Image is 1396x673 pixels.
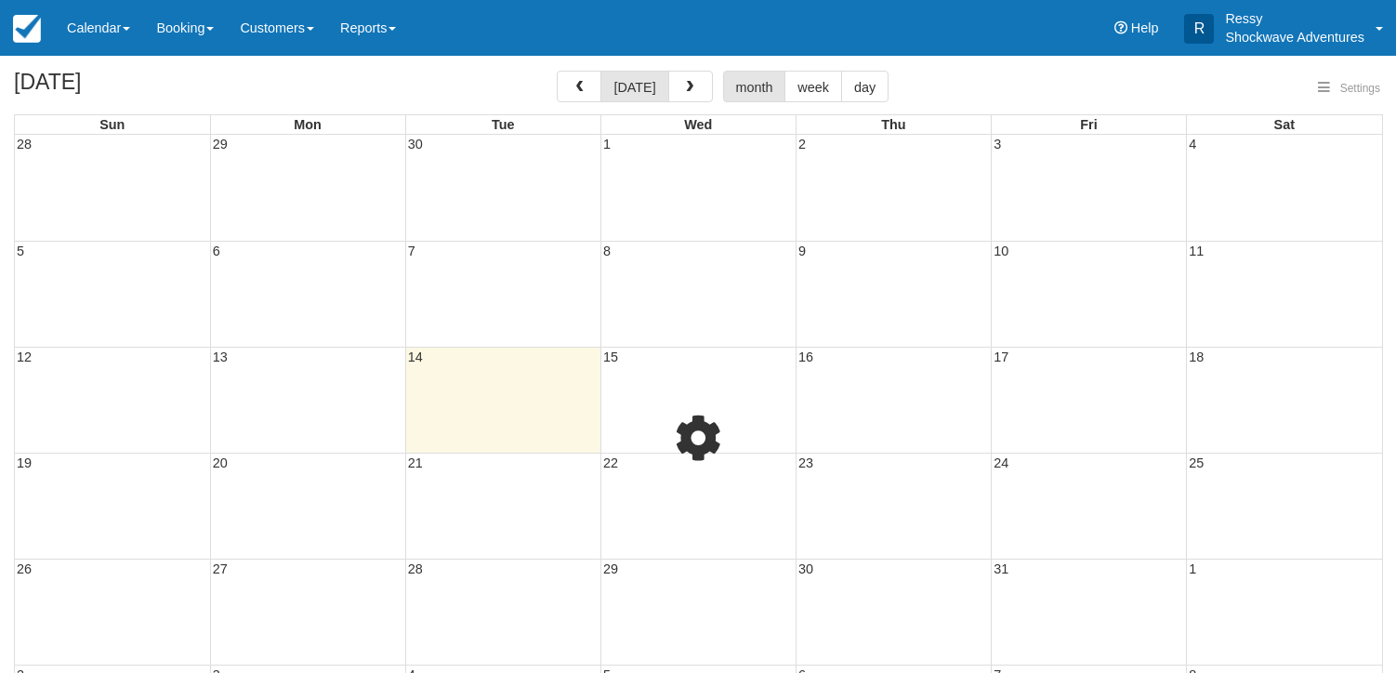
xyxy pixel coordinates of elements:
span: Wed [684,117,712,132]
img: checkfront-main-nav-mini-logo.png [13,15,41,43]
span: 9 [797,244,808,258]
span: 14 [406,350,425,364]
span: 31 [992,561,1010,576]
span: Mon [294,117,322,132]
span: 27 [211,561,230,576]
span: 11 [1187,244,1205,258]
h2: [DATE] [14,71,249,105]
button: month [723,71,786,102]
span: 16 [797,350,815,364]
span: 3 [992,137,1003,152]
span: 10 [992,244,1010,258]
span: 28 [406,561,425,576]
span: 4 [1187,137,1198,152]
span: Tue [492,117,515,132]
span: 23 [797,455,815,470]
span: 12 [15,350,33,364]
span: 30 [406,137,425,152]
span: 15 [601,350,620,364]
button: week [784,71,842,102]
span: 26 [15,561,33,576]
span: 21 [406,455,425,470]
span: Sun [99,117,125,132]
span: 28 [15,137,33,152]
span: 5 [15,244,26,258]
p: Ressy [1225,9,1364,28]
span: 20 [211,455,230,470]
div: R [1184,14,1214,44]
span: 17 [992,350,1010,364]
span: Settings [1340,82,1380,95]
span: 29 [211,137,230,152]
p: Shockwave Adventures [1225,28,1364,46]
span: 22 [601,455,620,470]
span: Sat [1274,117,1295,132]
span: 19 [15,455,33,470]
span: 25 [1187,455,1205,470]
span: 13 [211,350,230,364]
span: 29 [601,561,620,576]
span: 1 [1187,561,1198,576]
span: 7 [406,244,417,258]
span: 24 [992,455,1010,470]
span: 2 [797,137,808,152]
button: day [841,71,889,102]
span: 1 [601,137,612,152]
span: 8 [601,244,612,258]
span: Help [1131,20,1159,35]
span: Thu [881,117,905,132]
span: Fri [1080,117,1097,132]
button: [DATE] [600,71,668,102]
span: 6 [211,244,222,258]
span: 30 [797,561,815,576]
span: 18 [1187,350,1205,364]
button: Settings [1307,75,1391,102]
i: Help [1114,21,1127,34]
